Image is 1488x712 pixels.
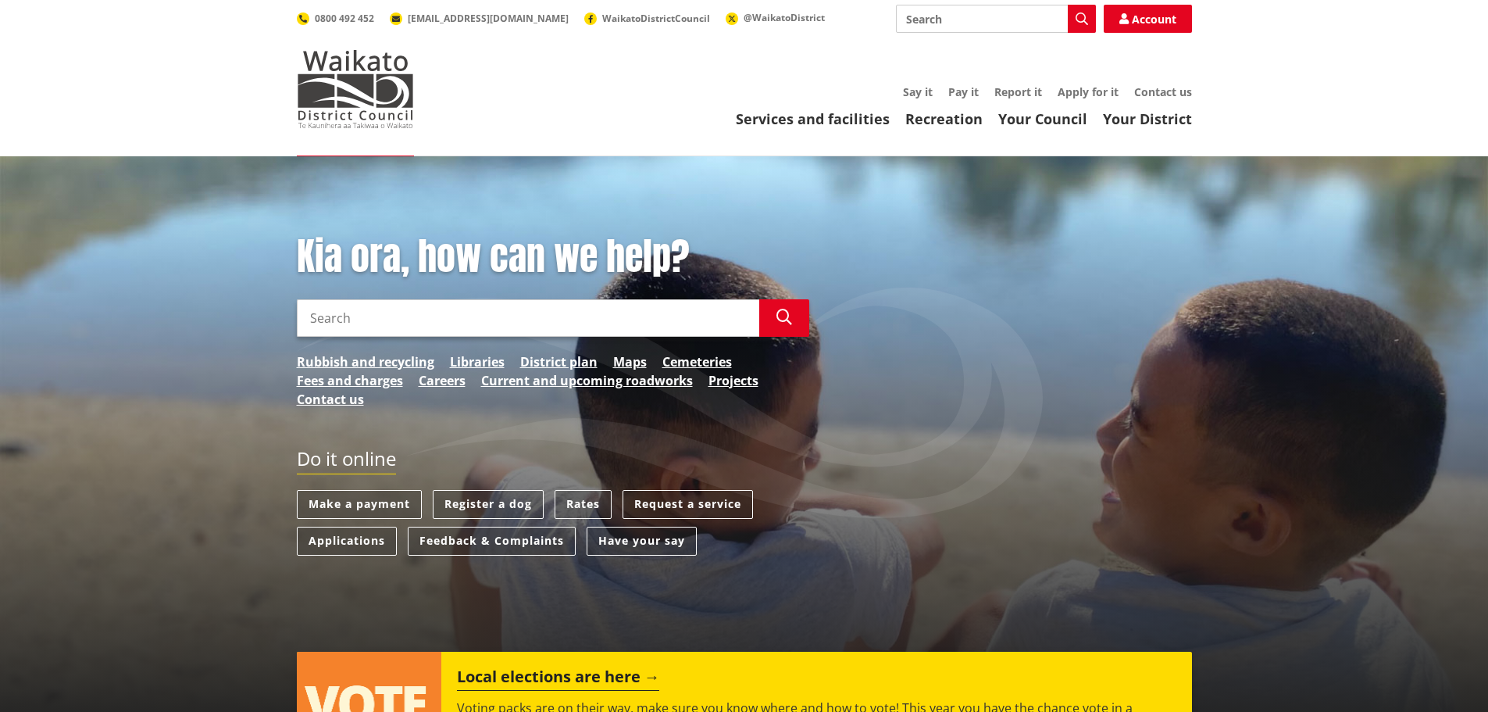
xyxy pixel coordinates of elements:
[1104,5,1192,33] a: Account
[1134,84,1192,99] a: Contact us
[408,527,576,556] a: Feedback & Complaints
[662,352,732,371] a: Cemeteries
[602,12,710,25] span: WaikatoDistrictCouncil
[297,390,364,409] a: Contact us
[297,448,396,475] h2: Do it online
[708,371,758,390] a: Projects
[408,12,569,25] span: [EMAIL_ADDRESS][DOMAIN_NAME]
[1103,109,1192,128] a: Your District
[896,5,1096,33] input: Search input
[998,109,1087,128] a: Your Council
[948,84,979,99] a: Pay it
[419,371,466,390] a: Careers
[297,371,403,390] a: Fees and charges
[481,371,693,390] a: Current and upcoming roadworks
[297,50,414,128] img: Waikato District Council - Te Kaunihera aa Takiwaa o Waikato
[584,12,710,25] a: WaikatoDistrictCouncil
[555,490,612,519] a: Rates
[297,12,374,25] a: 0800 492 452
[297,234,809,280] h1: Kia ora, how can we help?
[297,299,759,337] input: Search input
[736,109,890,128] a: Services and facilities
[744,11,825,24] span: @WaikatoDistrict
[315,12,374,25] span: 0800 492 452
[726,11,825,24] a: @WaikatoDistrict
[903,84,933,99] a: Say it
[520,352,598,371] a: District plan
[905,109,983,128] a: Recreation
[297,527,397,556] a: Applications
[390,12,569,25] a: [EMAIL_ADDRESS][DOMAIN_NAME]
[623,490,753,519] a: Request a service
[613,352,647,371] a: Maps
[450,352,505,371] a: Libraries
[297,490,422,519] a: Make a payment
[457,667,659,691] h2: Local elections are here
[433,490,544,519] a: Register a dog
[587,527,697,556] a: Have your say
[1058,84,1119,99] a: Apply for it
[297,352,434,371] a: Rubbish and recycling
[994,84,1042,99] a: Report it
